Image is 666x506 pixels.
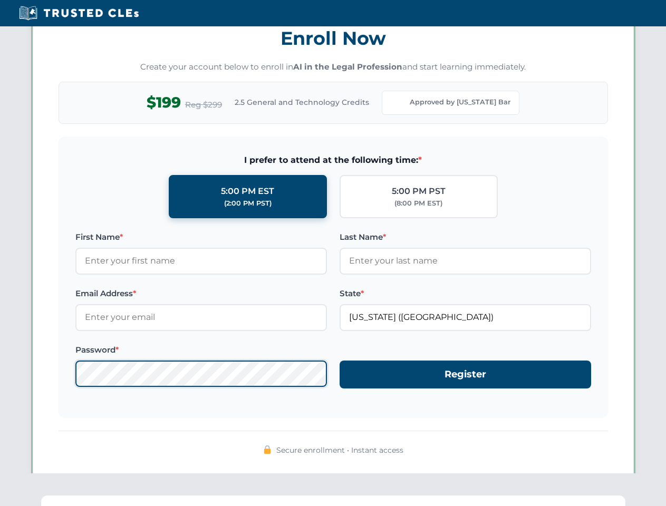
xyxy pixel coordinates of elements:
label: Last Name [340,231,591,244]
div: (2:00 PM PST) [224,198,272,209]
span: I prefer to attend at the following time: [75,153,591,167]
span: $199 [147,91,181,114]
img: Florida Bar [391,95,406,110]
label: State [340,287,591,300]
span: Secure enrollment • Instant access [276,444,403,456]
input: Florida (FL) [340,304,591,330]
img: 🔒 [263,445,272,454]
label: First Name [75,231,327,244]
span: 2.5 General and Technology Credits [235,96,369,108]
div: (8:00 PM EST) [394,198,442,209]
span: Reg $299 [185,99,222,111]
strong: AI in the Legal Profession [293,62,402,72]
img: Trusted CLEs [16,5,142,21]
h3: Enroll Now [59,22,608,55]
input: Enter your first name [75,248,327,274]
div: 5:00 PM PST [392,184,446,198]
p: Create your account below to enroll in and start learning immediately. [59,61,608,73]
input: Enter your last name [340,248,591,274]
input: Enter your email [75,304,327,330]
div: 5:00 PM EST [221,184,274,198]
label: Email Address [75,287,327,300]
label: Password [75,344,327,356]
span: Approved by [US_STATE] Bar [410,97,510,108]
button: Register [340,361,591,388]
